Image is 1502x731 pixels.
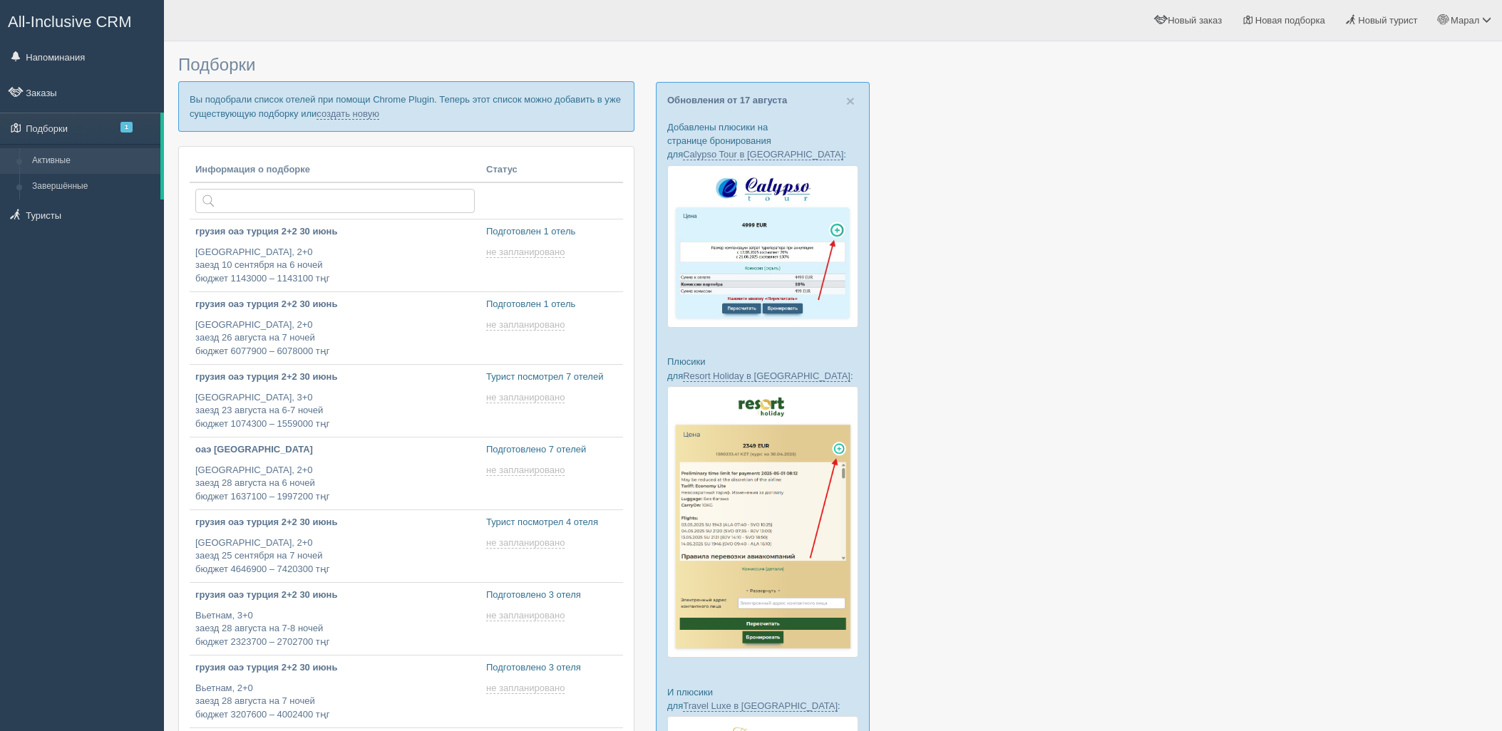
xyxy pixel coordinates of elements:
a: грузия оаэ турция 2+2 30 июнь [GEOGRAPHIC_DATA], 2+0заезд 26 августа на 7 ночейбюджет 6077900 – 6... [190,292,480,364]
span: Марал [1451,15,1479,26]
a: не запланировано [486,537,567,549]
p: грузия оаэ турция 2+2 30 июнь [195,589,475,602]
p: Вьетнам, 3+0 заезд 28 августа на 7-8 ночей бюджет 2323700 – 2702700 тңг [195,609,475,649]
span: 1 [120,122,133,133]
p: оаэ [GEOGRAPHIC_DATA] [195,443,475,457]
p: [GEOGRAPHIC_DATA], 2+0 заезд 26 августа на 7 ночей бюджет 6077900 – 6078000 тңг [195,318,475,358]
p: грузия оаэ турция 2+2 30 июнь [195,516,475,529]
a: не запланировано [486,610,567,621]
a: создать новую [317,108,379,120]
a: грузия оаэ турция 2+2 30 июнь Вьетнам, 3+0заезд 28 августа на 7-8 ночейбюджет 2323700 – 2702700 тңг [190,583,480,655]
p: Плюсики для : [667,355,858,382]
a: Активные [26,148,160,174]
img: calypso-tour-proposal-crm-for-travel-agency.jpg [667,165,858,328]
img: resort-holiday-%D0%BF%D1%96%D0%B4%D0%B1%D1%96%D1%80%D0%BA%D0%B0-%D1%81%D1%80%D0%BC-%D0%B4%D0%BB%D... [667,386,858,658]
span: не запланировано [486,537,565,549]
p: грузия оаэ турция 2+2 30 июнь [195,661,475,675]
span: не запланировано [486,683,565,694]
a: Resort Holiday в [GEOGRAPHIC_DATA] [683,370,850,382]
p: грузия оаэ турция 2+2 30 июнь [195,298,475,311]
p: [GEOGRAPHIC_DATA], 2+0 заезд 25 сентября на 7 ночей бюджет 4646900 – 7420300 тңг [195,536,475,576]
th: Информация о подборке [190,157,480,183]
p: [GEOGRAPHIC_DATA], 3+0 заезд 23 августа на 6-7 ночей бюджет 1074300 – 1559000 тңг [195,391,475,431]
a: грузия оаэ турция 2+2 30 июнь [GEOGRAPHIC_DATA], 3+0заезд 23 августа на 6-7 ночейбюджет 1074300 –... [190,365,480,437]
p: [GEOGRAPHIC_DATA], 2+0 заезд 10 сентября на 6 ночей бюджет 1143000 – 1143100 тңг [195,246,475,286]
input: Поиск по стране или туристу [195,189,475,213]
a: не запланировано [486,247,567,258]
a: Calypso Tour в [GEOGRAPHIC_DATA] [683,149,843,160]
button: Close [846,93,855,108]
p: И плюсики для : [667,685,858,712]
span: не запланировано [486,392,565,403]
p: грузия оаэ турция 2+2 30 июнь [195,370,475,384]
span: Подборки [178,55,255,74]
p: Вьетнам, 2+0 заезд 28 августа на 7 ночей бюджет 3207600 – 4002400 тңг [195,682,475,722]
p: Вы подобрали список отелей при помощи Chrome Plugin. Теперь этот список можно добавить в уже суще... [178,81,634,131]
a: не запланировано [486,319,567,331]
th: Статус [480,157,623,183]
a: All-Inclusive CRM [1,1,163,40]
p: Подготовлено 3 отеля [486,661,617,675]
span: All-Inclusive CRM [8,13,132,31]
p: Подготовлено 7 отелей [486,443,617,457]
span: Новый турист [1358,15,1417,26]
p: Подготовлен 1 отель [486,298,617,311]
a: Travel Luxe в [GEOGRAPHIC_DATA] [683,700,838,712]
p: [GEOGRAPHIC_DATA], 2+0 заезд 28 августа на 6 ночей бюджет 1637100 – 1997200 тңг [195,464,475,504]
a: грузия оаэ турция 2+2 30 июнь [GEOGRAPHIC_DATA], 2+0заезд 10 сентября на 6 ночейбюджет 1143000 – ... [190,219,480,291]
a: не запланировано [486,465,567,476]
span: не запланировано [486,247,565,258]
a: оаэ [GEOGRAPHIC_DATA] [GEOGRAPHIC_DATA], 2+0заезд 28 августа на 6 ночейбюджет 1637100 – 1997200 тңг [190,437,480,509]
span: не запланировано [486,465,565,476]
a: Обновления от 17 августа [667,95,787,105]
span: не запланировано [486,319,565,331]
a: Завершённые [26,174,160,199]
p: Турист посмотрел 7 отелей [486,370,617,384]
p: грузия оаэ турция 2+2 30 июнь [195,225,475,239]
a: грузия оаэ турция 2+2 30 июнь [GEOGRAPHIC_DATA], 2+0заезд 25 сентября на 7 ночейбюджет 4646900 – ... [190,510,480,582]
p: Подготовлен 1 отель [486,225,617,239]
span: не запланировано [486,610,565,621]
p: Добавлены плюсики на странице бронирования для : [667,120,858,161]
a: не запланировано [486,683,567,694]
a: не запланировано [486,392,567,403]
p: Турист посмотрел 4 отеля [486,516,617,529]
span: Новый заказ [1168,15,1222,26]
span: × [846,93,855,109]
span: Новая подборка [1255,15,1325,26]
p: Подготовлено 3 отеля [486,589,617,602]
a: грузия оаэ турция 2+2 30 июнь Вьетнам, 2+0заезд 28 августа на 7 ночейбюджет 3207600 – 4002400 тңг [190,655,480,727]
